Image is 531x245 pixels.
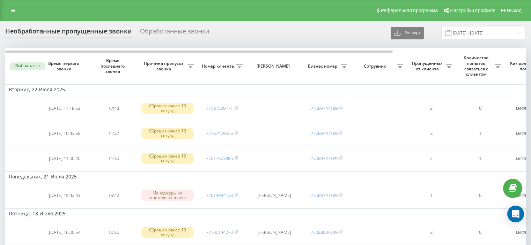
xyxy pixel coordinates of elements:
a: 77089747189 [311,130,338,136]
td: 2 [407,97,456,120]
a: 77089747189 [311,192,338,198]
td: 11:30 [89,146,138,170]
div: Open Intercom Messenger [507,206,524,222]
a: 77017503886 [206,155,233,161]
a: 77780144270 [206,229,233,235]
div: Обработанные звонки [140,28,209,38]
td: [DATE] 17:18:53 [40,97,89,120]
td: [DATE] 16:00:54 [40,221,89,244]
td: 11:37 [89,122,138,145]
span: Номер клиента [201,63,236,69]
div: Сброшен ранее 10 секунд [141,128,194,138]
td: 15:42 [89,184,138,207]
td: 1 [456,146,504,170]
button: Экспорт [391,27,424,39]
a: 77757409045 [206,130,233,136]
div: Сброшен ранее 10 секунд [141,153,194,163]
td: 3 [407,221,456,244]
a: 77014094123 [206,192,233,198]
span: Время первого звонка [46,61,83,71]
td: [PERSON_NAME] [246,184,302,207]
span: [PERSON_NAME] [252,63,296,69]
td: 0 [456,221,504,244]
td: 0 [456,97,504,120]
td: [DATE] 10:43:55 [40,122,89,145]
td: [DATE] 11:00:20 [40,146,89,170]
td: [PERSON_NAME] [246,221,302,244]
span: Количество попыток связаться с клиентом [459,55,495,77]
span: Сотрудник [354,63,397,69]
a: 77781520171 [206,105,233,111]
td: 1 [456,122,504,145]
div: Менеджеры не ответили на звонок [141,190,194,200]
a: 77089747189 [311,155,338,161]
span: Пропущенных от клиента [410,61,446,71]
button: Выбрать все [10,62,45,70]
span: Реферальная программа [381,8,438,13]
span: Настройки профиля [450,8,495,13]
td: 2 [407,146,456,170]
td: 16:36 [89,221,138,244]
div: Сброшен ранее 10 секунд [141,227,194,237]
span: Время последнего звонка [95,58,132,74]
span: Причина пропуска звонка [141,61,187,71]
a: 77089747189 [311,105,338,111]
td: [DATE] 15:42:43 [40,184,89,207]
td: 17:48 [89,97,138,120]
span: Бизнес номер [305,63,341,69]
a: 77088034349 [311,229,338,235]
span: Выход [507,8,522,13]
div: Сброшен ранее 10 секунд [141,103,194,113]
td: 1 [407,184,456,207]
td: 0 [456,184,504,207]
div: Необработанные пропущенные звонки [5,28,132,38]
td: 3 [407,122,456,145]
